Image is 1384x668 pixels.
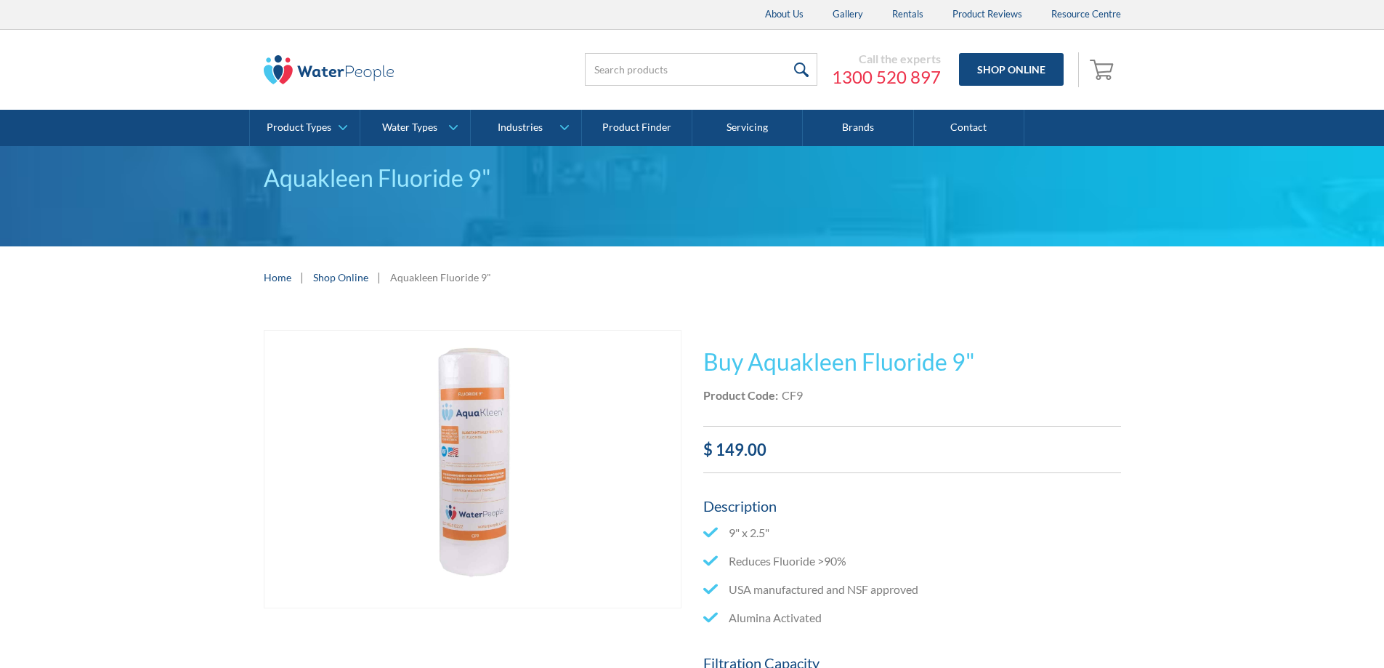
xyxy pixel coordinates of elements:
a: Open cart [1086,52,1121,87]
a: Contact [914,110,1024,146]
img: shopping cart [1090,57,1117,81]
li: Reduces Fluoride >90% [703,552,1121,570]
div: $ 149.00 [703,438,1121,462]
a: Industries [471,110,580,146]
a: Shop Online [959,53,1064,86]
input: Search products [585,53,817,86]
div: Aquakleen Fluoride 9" [390,270,491,285]
a: 1300 520 897 [832,66,941,88]
div: Aquakleen Fluoride 9" [264,161,1121,196]
img: The Water People [264,55,394,84]
div: | [376,268,383,286]
h1: Buy Aquakleen Fluoride 9" [703,345,1121,379]
li: Alumina Activated [703,609,1121,627]
div: | [299,268,306,286]
img: Aquakleen Fluoride 9" [264,331,681,608]
a: Shop Online [313,270,368,285]
div: Water Types [382,121,437,134]
a: Water Types [360,110,470,146]
h5: Description [703,495,1121,517]
a: open lightbox [264,330,681,609]
strong: Product Code: [703,388,778,402]
div: Industries [498,121,543,134]
div: Call the experts [832,52,941,66]
li: 9" x 2.5" [703,524,1121,542]
a: Brands [803,110,913,146]
a: Product Types [250,110,360,146]
li: USA manufactured and NSF approved [703,581,1121,598]
a: Product Finder [582,110,692,146]
a: Servicing [692,110,803,146]
a: Home [264,270,291,285]
div: CF9 [782,387,803,404]
div: Product Types [267,121,331,134]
